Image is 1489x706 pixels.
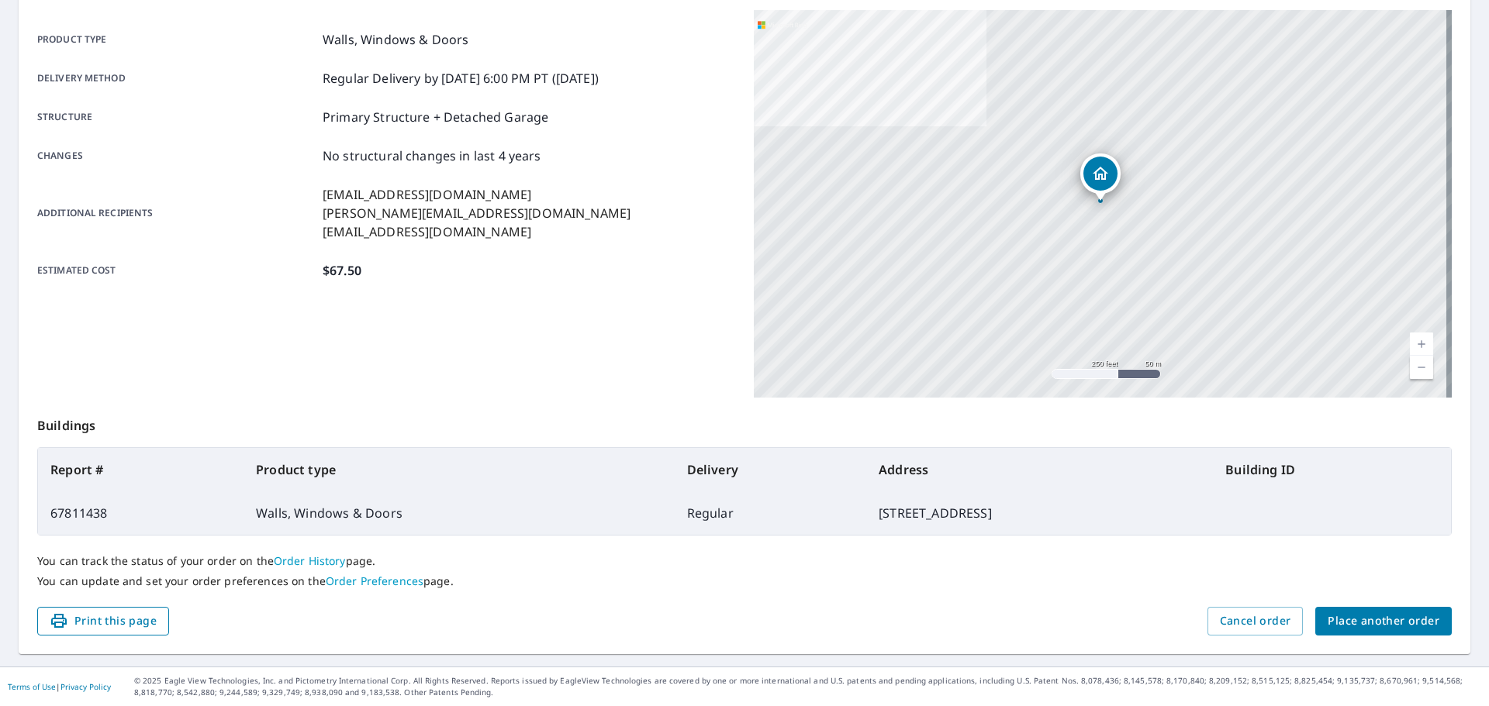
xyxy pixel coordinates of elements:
[50,611,157,631] span: Print this page
[323,108,548,126] p: Primary Structure + Detached Garage
[37,146,316,165] p: Changes
[675,491,867,535] td: Regular
[37,185,316,241] p: Additional recipients
[38,491,244,535] td: 67811438
[37,108,316,126] p: Structure
[675,448,867,491] th: Delivery
[37,607,169,635] button: Print this page
[37,554,1452,568] p: You can track the status of your order on the page.
[1315,607,1452,635] button: Place another order
[37,261,316,280] p: Estimated cost
[866,491,1213,535] td: [STREET_ADDRESS]
[1328,611,1439,631] span: Place another order
[1207,607,1304,635] button: Cancel order
[274,553,346,568] a: Order History
[323,146,541,165] p: No structural changes in last 4 years
[1410,332,1433,356] a: Current Level 17, Zoom In
[1080,153,1121,201] div: Dropped pin, building 1, Residential property, 137 E Bristol Rd Feasterville Trevose, PA 19053
[323,204,630,222] p: [PERSON_NAME][EMAIL_ADDRESS][DOMAIN_NAME]
[8,681,56,692] a: Terms of Use
[60,681,111,692] a: Privacy Policy
[323,261,361,280] p: $67.50
[37,398,1452,447] p: Buildings
[866,448,1213,491] th: Address
[37,69,316,88] p: Delivery method
[134,675,1481,698] p: © 2025 Eagle View Technologies, Inc. and Pictometry International Corp. All Rights Reserved. Repo...
[244,448,674,491] th: Product type
[323,30,468,49] p: Walls, Windows & Doors
[323,185,630,204] p: [EMAIL_ADDRESS][DOMAIN_NAME]
[1213,448,1451,491] th: Building ID
[323,69,599,88] p: Regular Delivery by [DATE] 6:00 PM PT ([DATE])
[1410,356,1433,379] a: Current Level 17, Zoom Out
[37,30,316,49] p: Product type
[8,682,111,691] p: |
[326,573,423,588] a: Order Preferences
[323,222,630,241] p: [EMAIL_ADDRESS][DOMAIN_NAME]
[38,448,244,491] th: Report #
[1220,611,1291,631] span: Cancel order
[37,574,1452,588] p: You can update and set your order preferences on the page.
[244,491,674,535] td: Walls, Windows & Doors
